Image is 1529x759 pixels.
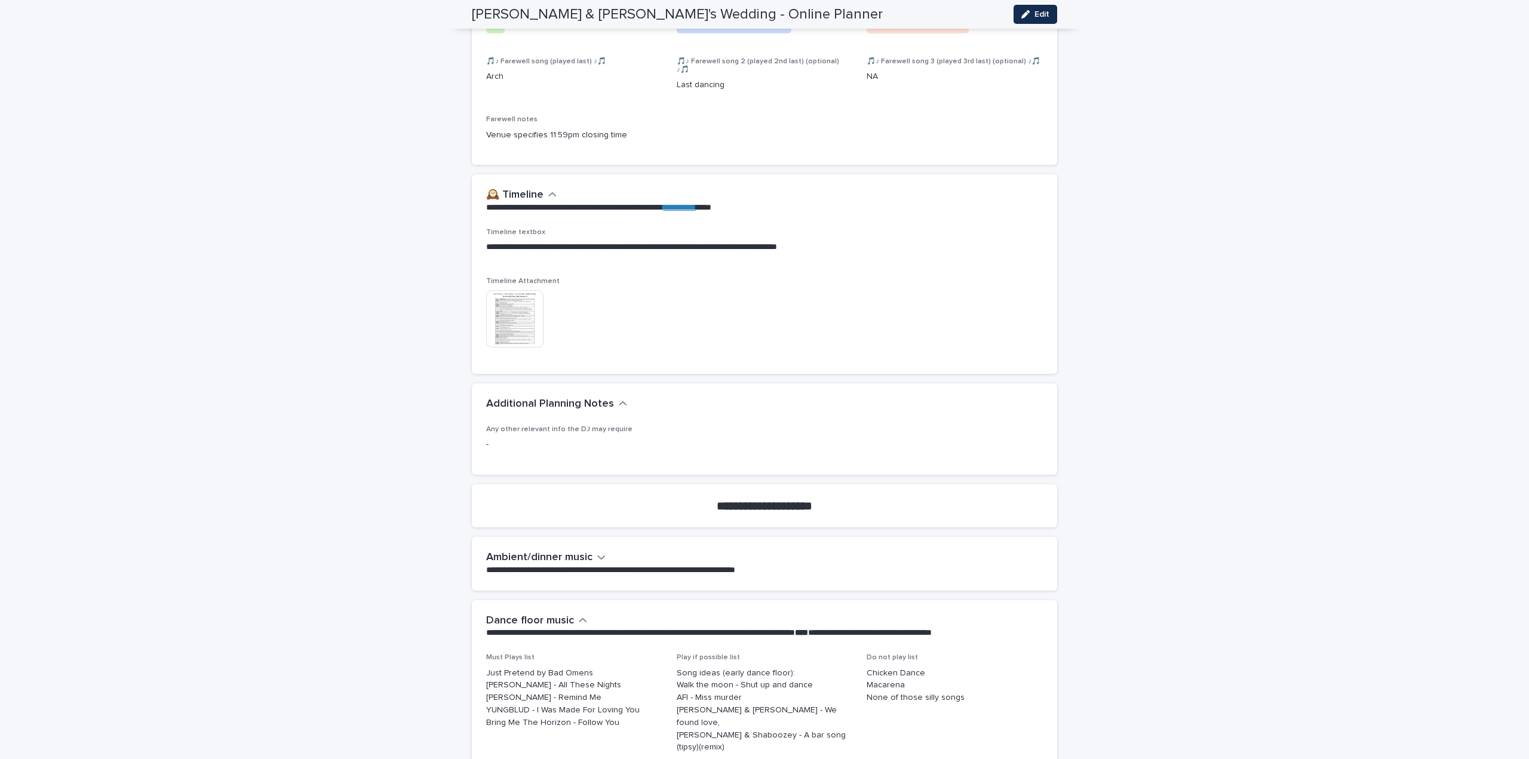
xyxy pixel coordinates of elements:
[486,438,1043,451] p: -
[486,654,535,661] span: Must Plays list
[677,79,853,91] p: Last dancing
[486,129,1043,142] p: Venue specifies 11:59pm closing time
[486,278,560,285] span: Timeline Attachment
[677,654,740,661] span: Play if possible list
[486,189,544,202] h2: 🕰️ Timeline
[486,614,587,628] button: Dance floor music
[486,426,633,433] span: Any other relevant info the DJ may require
[486,551,592,564] h2: Ambient/dinner music
[486,189,557,202] button: 🕰️ Timeline
[867,654,918,661] span: Do not play list
[486,667,662,729] p: Just Pretend by Bad Omens [PERSON_NAME] - All These Nights [PERSON_NAME] - Remind Me YUNGBLUD - I...
[1034,10,1049,19] span: Edit
[1014,5,1057,24] button: Edit
[486,398,627,411] button: Additional Planning Notes
[472,6,883,23] h2: [PERSON_NAME] & [PERSON_NAME]'s Wedding - Online Planner
[867,70,1043,83] p: NA
[486,398,614,411] h2: Additional Planning Notes
[867,667,1043,704] p: Chicken Dance Macarena None of those silly songs
[486,58,606,65] span: 🎵♪ Farewell song (played last) ♪🎵
[867,58,1040,65] span: 🎵♪ Farewell song 3 (played 3rd last) (optional) ♪🎵
[486,551,606,564] button: Ambient/dinner music
[677,58,839,73] span: 🎵♪ Farewell song 2 (played 2nd last) (optional) ♪🎵
[486,614,574,628] h2: Dance floor music
[486,70,662,83] p: Arch
[486,116,538,123] span: Farewell notes
[486,229,545,236] span: Timeline textbox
